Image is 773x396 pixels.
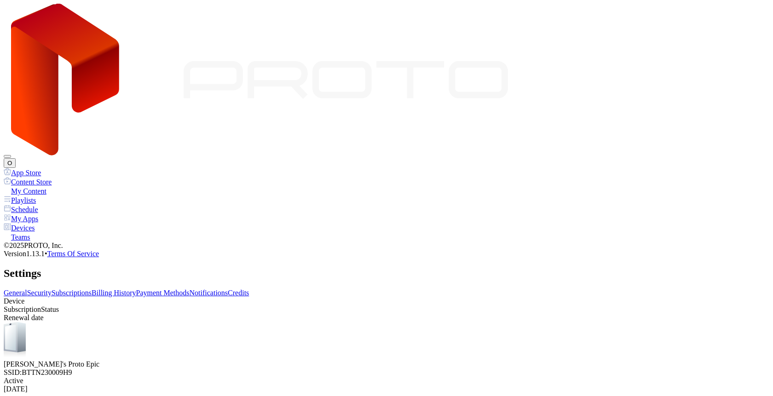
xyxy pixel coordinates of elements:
div: Status [4,305,769,314]
a: General [4,289,27,297]
span: Subscription [4,305,41,313]
a: My Apps [4,214,769,223]
a: Devices [4,223,769,232]
a: Credits [228,289,249,297]
a: My Content [4,186,769,195]
a: Schedule [4,205,769,214]
div: Device [4,297,769,305]
div: [DATE] [4,385,769,393]
a: Content Store [4,177,769,186]
a: Playlists [4,195,769,205]
div: Active [4,377,769,385]
div: Renewal date [4,314,769,322]
a: App Store [4,168,769,177]
div: SSID: BTTN230009H9 [4,368,769,377]
h2: Settings [4,267,769,280]
a: Teams [4,232,769,241]
button: O [4,158,16,168]
span: Version 1.13.1 • [4,250,47,258]
a: Billing History [92,289,136,297]
a: Payment Methods [136,289,190,297]
a: Security [27,289,52,297]
div: [PERSON_NAME]'s Proto Epic [4,360,769,368]
div: © 2025 PROTO, Inc. [4,241,769,250]
a: Notifications [190,289,228,297]
a: Terms Of Service [47,250,99,258]
a: Subscriptions [52,289,92,297]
